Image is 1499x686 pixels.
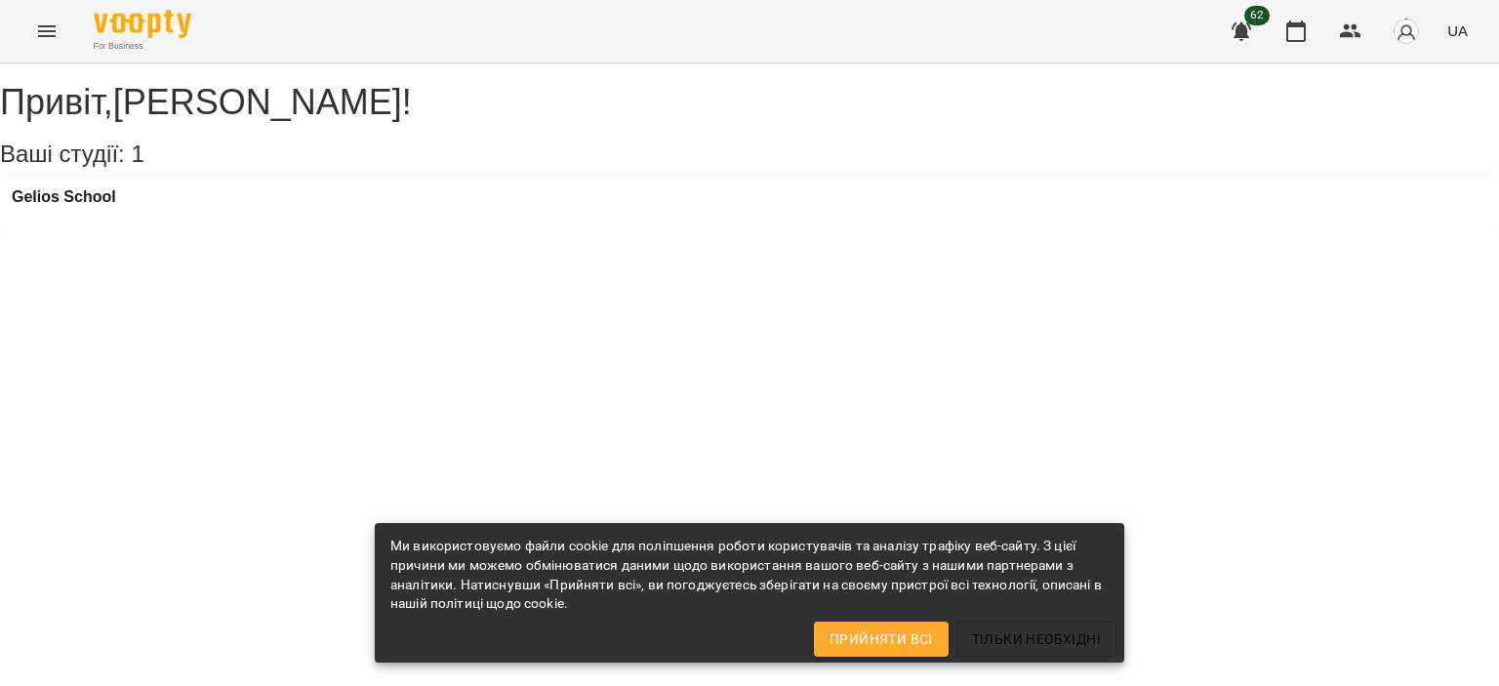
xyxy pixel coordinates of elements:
[94,10,191,38] img: Voopty Logo
[94,40,191,53] span: For Business
[131,141,143,167] span: 1
[1447,20,1468,41] span: UA
[12,188,116,206] a: Gelios School
[1439,13,1476,49] button: UA
[1393,18,1420,45] img: avatar_s.png
[23,8,70,55] button: Menu
[1244,6,1270,25] span: 62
